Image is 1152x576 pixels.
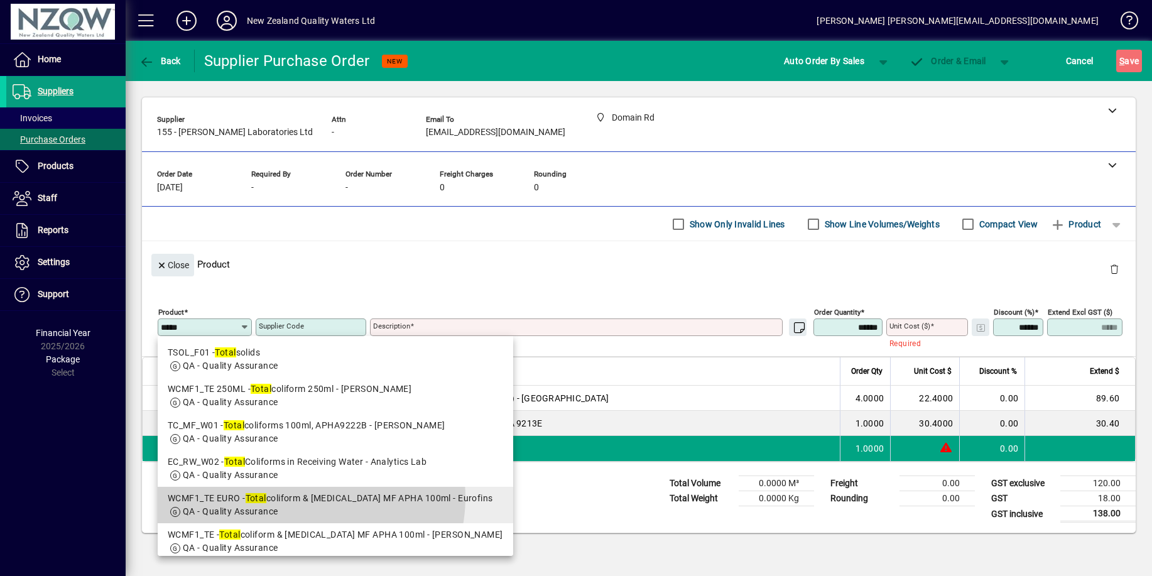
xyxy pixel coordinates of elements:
[979,364,1017,378] span: Discount %
[739,476,814,491] td: 0.0000 M³
[910,56,986,66] span: Order & Email
[387,57,403,65] span: NEW
[899,491,975,506] td: 0.00
[246,493,266,503] em: Total
[168,492,503,505] div: WCMF1_TE EURO - coliform & [MEDICAL_DATA] MF APHA 100ml - Eurofins
[1060,476,1136,491] td: 120.00
[224,420,244,430] em: Total
[38,193,57,203] span: Staff
[38,289,69,299] span: Support
[38,86,73,96] span: Suppliers
[373,322,410,330] mat-label: Description
[739,491,814,506] td: 0.0000 Kg
[6,44,126,75] a: Home
[158,308,184,317] mat-label: Product
[158,378,513,414] mat-option: WCMF1_TE 250ML - Total coliform 250ml - RJ Hill
[1063,50,1097,72] button: Cancel
[168,419,503,432] div: TC_MF_W01 - coliforms 100ml, APHA9222B - [PERSON_NAME]
[6,107,126,129] a: Invoices
[840,386,890,411] td: 4.0000
[851,364,883,378] span: Order Qty
[183,433,278,443] span: QA - Quality Assurance
[139,56,181,66] span: Back
[157,183,183,193] span: [DATE]
[663,476,739,491] td: Total Volume
[840,436,890,461] td: 1.0000
[38,54,61,64] span: Home
[817,11,1099,31] div: [PERSON_NAME] [PERSON_NAME][EMAIL_ADDRESS][DOMAIN_NAME]
[534,183,539,193] span: 0
[142,241,1136,287] div: Product
[36,328,90,338] span: Financial Year
[183,506,278,516] span: QA - Quality Assurance
[840,411,890,436] td: 1.0000
[38,161,73,171] span: Products
[6,183,126,214] a: Staff
[1066,51,1094,71] span: Cancel
[6,129,126,150] a: Purchase Orders
[959,386,1024,411] td: 0.00
[251,183,254,193] span: -
[183,361,278,371] span: QA - Quality Assurance
[251,384,271,394] em: Total
[158,450,513,487] mat-option: EC_RW_W02 - Total Coliforms in Receiving Water - Analytics Lab
[687,218,785,231] label: Show Only Invalid Lines
[1060,506,1136,522] td: 138.00
[157,128,313,138] span: 155 - [PERSON_NAME] Laboratories Ltd
[151,254,194,276] button: Close
[1048,308,1112,317] mat-label: Extend excl GST ($)
[1116,50,1142,72] button: Save
[959,411,1024,436] td: 0.00
[6,151,126,182] a: Products
[784,51,864,71] span: Auto Order By Sales
[1119,56,1124,66] span: S
[889,322,930,330] mat-label: Unit Cost ($)
[663,491,739,506] td: Total Weight
[215,347,236,357] em: Total
[168,455,503,469] div: EC_RW_W02 - Coliforms in Receiving Water - Analytics Lab
[824,491,899,506] td: Rounding
[156,255,189,276] span: Close
[166,9,207,32] button: Add
[126,50,195,72] app-page-header-button: Back
[247,11,375,31] div: New Zealand Quality Waters Ltd
[899,476,975,491] td: 0.00
[1024,386,1135,411] td: 89.60
[1099,254,1129,284] button: Delete
[1099,263,1129,274] app-page-header-button: Delete
[914,364,952,378] span: Unit Cost $
[219,530,240,540] em: Total
[148,259,197,270] app-page-header-button: Close
[985,491,1060,506] td: GST
[824,476,899,491] td: Freight
[183,397,278,407] span: QA - Quality Assurance
[778,50,871,72] button: Auto Order By Sales
[38,257,70,267] span: Settings
[13,134,85,144] span: Purchase Orders
[373,336,800,349] mat-error: Required
[38,225,68,235] span: Reports
[332,128,334,138] span: -
[1119,51,1139,71] span: ave
[822,218,940,231] label: Show Line Volumes/Weights
[985,506,1060,522] td: GST inclusive
[13,113,52,123] span: Invoices
[158,487,513,523] mat-option: WCMF1_TE EURO - Total coliform & E.coli MF APHA 100ml - Eurofins
[259,322,304,330] mat-label: Supplier Code
[136,50,184,72] button: Back
[204,51,370,71] div: Supplier Purchase Order
[890,386,959,411] td: 22.4000
[1024,411,1135,436] td: 30.40
[1111,3,1136,43] a: Knowledge Base
[183,470,278,480] span: QA - Quality Assurance
[168,346,503,359] div: TSOL_F01 - solids
[345,183,348,193] span: -
[994,308,1035,317] mat-label: Discount (%)
[158,523,513,560] mat-option: WCMF1_TE - Total coliform & E.coli MF APHA 100ml - RJ Hill
[890,411,959,436] td: 30.4000
[889,336,958,349] mat-error: Required
[1060,491,1136,506] td: 18.00
[6,279,126,310] a: Support
[168,528,503,541] div: WCMF1_TE - coliform & [MEDICAL_DATA] MF APHA 100ml - [PERSON_NAME]
[977,218,1038,231] label: Compact View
